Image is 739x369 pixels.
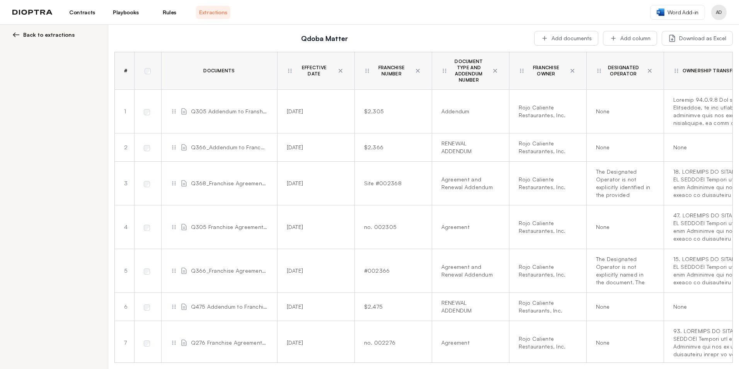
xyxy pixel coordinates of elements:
[336,66,345,75] button: Delete column
[528,65,565,77] span: Franchise Owner
[519,299,574,314] div: Rojo Caliente Restaurants, Inc.
[364,108,419,115] div: $2,305
[119,33,530,44] h2: Qdoba Matter
[287,267,342,275] div: [DATE]
[364,339,419,347] div: no. 002276
[413,66,422,75] button: Delete column
[296,65,333,77] span: Effective Date
[115,293,134,321] td: 6
[441,108,497,115] div: Addendum
[23,31,75,39] span: Back to extractions
[596,255,651,286] div: The Designated Operator is not explicitly named in the document. The Franchisee must choose one i...
[451,58,487,83] span: Document Type and Addendum Number
[596,168,651,199] div: The Designated Operator is not explicitly identified in the provided document.
[191,223,268,231] span: Q305 Franchise Agreement_Fully Executed_[DATE].pdf
[568,66,577,75] button: Delete column
[441,223,497,231] div: Agreement
[596,143,651,151] div: None
[191,108,268,115] span: Q305 Addendum to Franshise Agreement_Fully Executed_[DATE].pdf
[657,9,664,16] img: word
[191,303,268,311] span: Q475 Addendum to Franchise Agreement_Fully Executed_[DATE].pdf
[519,104,574,119] div: Rojo Caliente Restaurantes, Inc.
[441,339,497,347] div: Agreement
[115,249,134,293] td: 5
[364,223,419,231] div: no. 002305
[191,143,268,151] span: Q366_Addendum to Franchise Agreement_[DATE].pdf
[711,5,727,20] button: Profile menu
[115,162,134,205] td: 3
[287,179,342,187] div: [DATE]
[115,321,134,365] td: 7
[115,52,134,90] th: #
[65,6,99,19] a: Contracts
[191,339,268,347] span: Q276 Franchise Agreement_Fully Executed_[DATE].pdf
[115,90,134,133] td: 1
[115,133,134,162] td: 2
[519,263,574,278] div: Rojo Caliente Restaurantes, Inc.
[441,176,497,191] div: Agreement and Renewal Addendum
[287,303,342,311] div: [DATE]
[115,205,134,249] td: 4
[645,66,654,75] button: Delete column
[603,31,657,46] button: Add column
[191,179,268,187] span: Q368_Franchise Agreement_Fully Executed_[DATE].pdf
[287,223,342,231] div: [DATE]
[287,143,342,151] div: [DATE]
[373,65,410,77] span: Franchise Number
[191,267,268,275] span: Q366_Franchise Agreement_Fully Executed_[DATE].pdf
[662,31,733,46] button: Download as Excel
[287,339,342,347] div: [DATE]
[596,339,651,347] div: None
[364,143,419,151] div: $2,366
[12,31,99,39] button: Back to extractions
[605,65,642,77] span: Designated Operator
[196,6,230,19] a: Extractions
[12,10,53,15] img: logo
[519,335,574,350] div: Rojo Caliente Restaurantes, Inc.
[109,6,143,19] a: Playbooks
[441,140,497,155] div: RENEWAL ADDENDUM
[161,52,277,90] th: Documents
[441,299,497,314] div: RENEWAL ADDENDUM
[596,223,651,231] div: None
[441,263,497,278] div: Agreement and Renewal Addendum
[152,6,187,19] a: Rules
[364,267,419,275] div: #002366
[364,303,419,311] div: $2,475
[534,31,598,46] button: Add documents
[364,179,419,187] div: Site #002368
[667,9,698,16] span: Word Add-in
[12,31,20,39] img: left arrow
[650,5,705,20] a: Word Add-in
[519,219,574,235] div: Rojo Caliente Restaurantes, Inc.
[596,303,651,311] div: None
[519,176,574,191] div: Rojo Caliente Restaurantes, Inc.
[519,140,574,155] div: Rojo Caliente Restaurantes, Inc.
[287,108,342,115] div: [DATE]
[490,66,500,75] button: Delete column
[596,108,651,115] div: None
